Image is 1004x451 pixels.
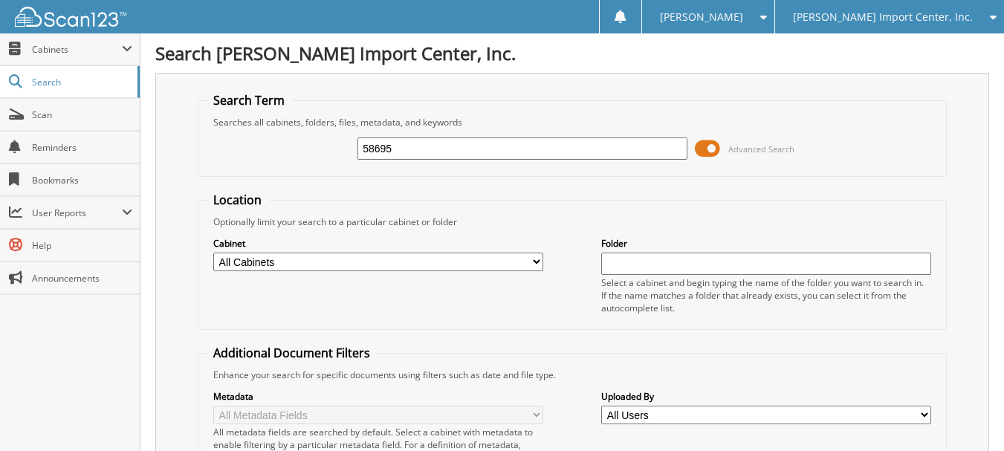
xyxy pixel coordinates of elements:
[660,13,743,22] span: [PERSON_NAME]
[213,237,543,250] label: Cabinet
[206,369,939,381] div: Enhance your search for specific documents using filters such as date and file type.
[32,174,132,186] span: Bookmarks
[213,390,543,403] label: Metadata
[32,141,132,154] span: Reminders
[930,380,1004,451] iframe: Chat Widget
[32,108,132,121] span: Scan
[32,43,122,56] span: Cabinets
[32,207,122,219] span: User Reports
[601,276,931,314] div: Select a cabinet and begin typing the name of the folder you want to search in. If the name match...
[728,143,794,155] span: Advanced Search
[32,76,130,88] span: Search
[15,7,126,27] img: scan123-logo-white.svg
[601,390,931,403] label: Uploaded By
[793,13,973,22] span: [PERSON_NAME] Import Center, Inc.
[206,215,939,228] div: Optionally limit your search to a particular cabinet or folder
[601,237,931,250] label: Folder
[32,272,132,285] span: Announcements
[206,92,292,108] legend: Search Term
[206,345,378,361] legend: Additional Document Filters
[206,116,939,129] div: Searches all cabinets, folders, files, metadata, and keywords
[206,192,269,208] legend: Location
[32,239,132,252] span: Help
[155,41,989,65] h1: Search [PERSON_NAME] Import Center, Inc.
